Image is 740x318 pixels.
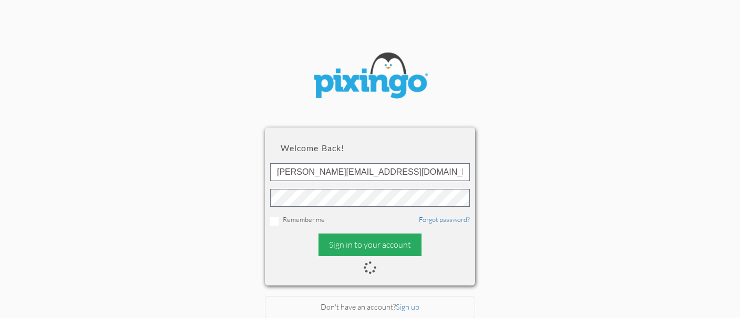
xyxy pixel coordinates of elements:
div: Remember me [270,215,470,226]
div: Sign in to your account [318,234,422,256]
a: Sign up [396,302,419,311]
input: ID or Email [270,163,470,181]
img: pixingo logo [307,47,433,107]
h2: Welcome back! [281,143,459,153]
a: Forgot password? [419,215,470,224]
